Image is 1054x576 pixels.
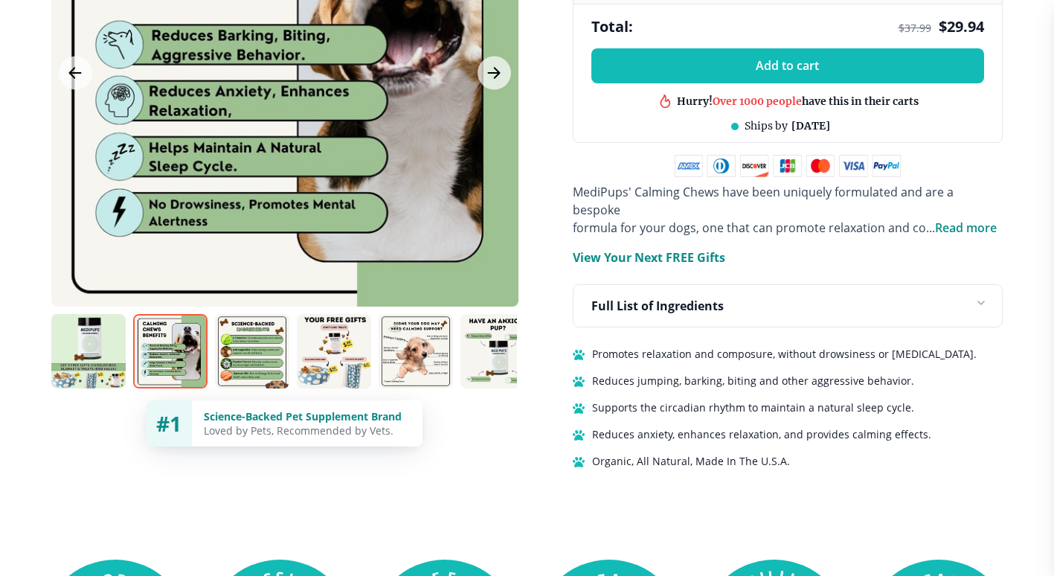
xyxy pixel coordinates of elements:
[591,16,633,36] span: Total:
[573,249,725,266] p: View Your Next FREE Gifts
[297,314,371,388] img: Calming Chews | Natural Dog Supplements
[573,184,954,218] span: MediPups' Calming Chews have been uniquely formulated and are a bespoke
[51,314,126,388] img: Calming Chews | Natural Dog Supplements
[592,345,977,363] span: Promotes relaxation and composure, without drowsiness or [MEDICAL_DATA].
[745,119,788,132] span: Ships by
[756,59,819,73] span: Add to cart
[573,220,926,236] span: formula for your dogs, one that can promote relaxation and co
[899,21,931,35] span: $ 37.99
[156,409,181,438] span: #1
[926,220,997,236] span: ...
[591,297,724,315] p: Full List of Ingredients
[592,399,914,417] span: Supports the circadian rhythm to maintain a natural sleep cycle.
[133,314,208,388] img: Calming Chews | Natural Dog Supplements
[215,314,289,388] img: Calming Chews | Natural Dog Supplements
[379,314,453,388] img: Calming Chews | Natural Dog Supplements
[592,372,914,390] span: Reduces jumping, barking, biting and other aggressive behavior.
[460,314,535,388] img: Calming Chews | Natural Dog Supplements
[935,220,997,236] span: Read more
[675,155,901,177] img: payment methods
[591,48,984,83] button: Add to cart
[204,409,411,423] div: Science-Backed Pet Supplement Brand
[59,57,92,90] button: Previous Image
[478,57,511,90] button: Next Image
[713,94,802,107] span: Over 1000 people
[939,16,984,36] span: $ 29.94
[677,94,919,108] div: Hurry! have this in their carts
[592,452,790,470] span: Organic, All Natural, Made In The U.S.A.
[204,423,411,438] div: Loved by Pets, Recommended by Vets.
[791,119,830,132] span: [DATE]
[592,426,931,444] span: Reduces anxiety, enhances relaxation, and provides calming effects.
